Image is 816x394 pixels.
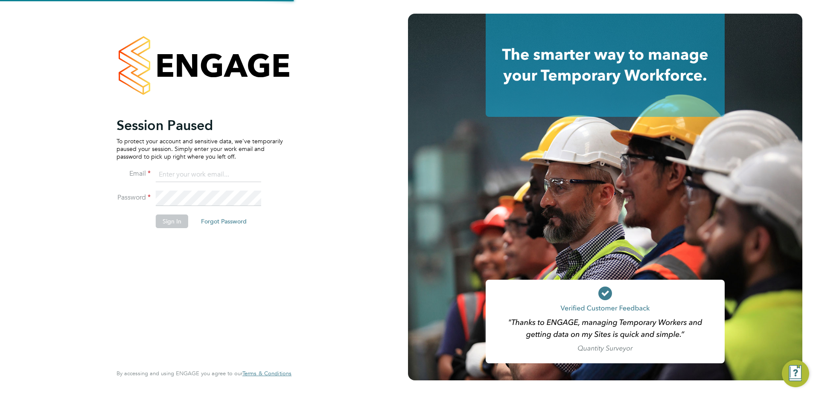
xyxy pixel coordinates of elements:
[117,117,283,134] h2: Session Paused
[156,214,188,228] button: Sign In
[782,360,809,387] button: Engage Resource Center
[117,193,151,202] label: Password
[194,214,254,228] button: Forgot Password
[117,370,291,377] span: By accessing and using ENGAGE you agree to our
[117,169,151,178] label: Email
[242,370,291,377] a: Terms & Conditions
[117,137,283,161] p: To protect your account and sensitive data, we've temporarily paused your session. Simply enter y...
[156,167,261,183] input: Enter your work email...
